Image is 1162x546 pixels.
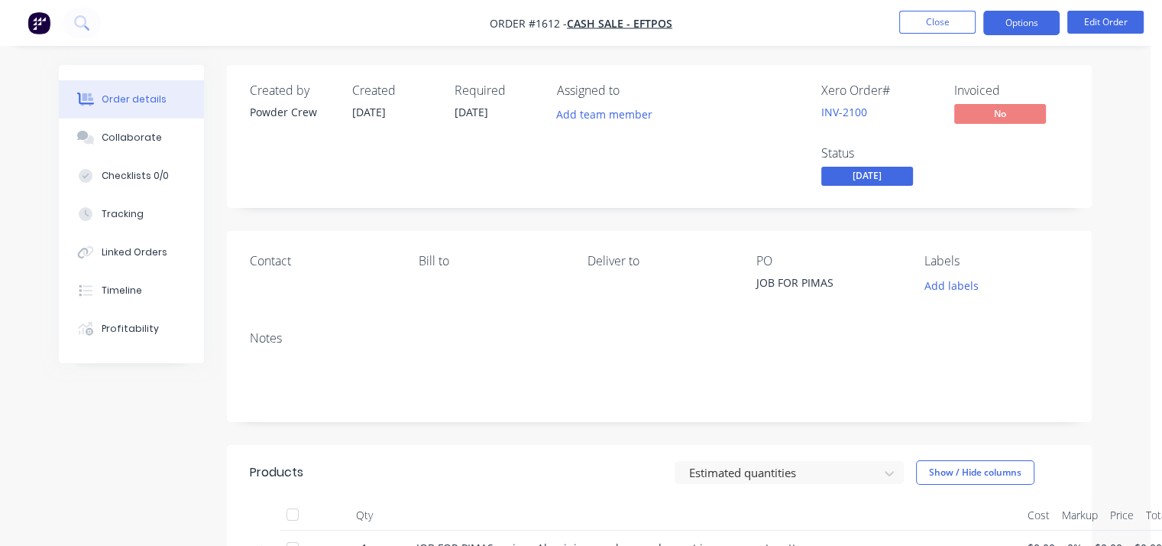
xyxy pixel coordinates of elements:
div: Price [1104,500,1140,531]
span: No [954,104,1046,123]
div: Bill to [419,254,563,268]
div: Cost [1021,500,1056,531]
button: Linked Orders [59,233,204,271]
div: Required [455,83,539,98]
span: [DATE] [352,105,386,119]
div: Qty [319,500,410,531]
div: JOB FOR PIMAS [756,275,900,296]
button: Timeline [59,271,204,310]
div: Assigned to [557,83,710,98]
a: INV-2100 [821,105,867,119]
div: Products [250,463,303,482]
button: Add team member [557,104,661,125]
button: Options [983,11,1060,35]
div: Linked Orders [102,245,167,259]
div: Created by [250,83,334,98]
button: Collaborate [59,119,204,157]
div: Invoiced [954,83,1069,98]
button: Show / Hide columns [916,460,1034,485]
button: Checklists 0/0 [59,157,204,195]
div: Notes [250,331,1069,346]
button: Add team member [549,104,661,125]
div: Checklists 0/0 [102,169,169,183]
div: Created [352,83,436,98]
button: Order details [59,80,204,119]
button: Edit Order [1067,11,1144,34]
div: Contact [250,254,394,268]
img: Factory [28,11,50,34]
span: Order #1612 - [490,16,567,31]
div: Deliver to [587,254,732,268]
div: Collaborate [102,131,162,145]
a: Cash Sale - EFTPOS [567,16,672,31]
button: Add labels [916,275,986,295]
div: Status [821,146,936,161]
div: Timeline [102,284,142,297]
div: Tracking [102,207,144,221]
button: Profitability [59,310,204,348]
span: [DATE] [821,167,913,186]
span: [DATE] [455,105,488,119]
div: PO [756,254,900,268]
button: Tracking [59,195,204,233]
button: Close [899,11,976,34]
div: Profitability [102,322,159,336]
div: Labels [924,254,1069,268]
button: [DATE] [821,167,913,190]
div: Markup [1056,500,1104,531]
div: Order details [102,93,167,106]
div: Powder Crew [250,104,334,120]
div: Xero Order # [821,83,936,98]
